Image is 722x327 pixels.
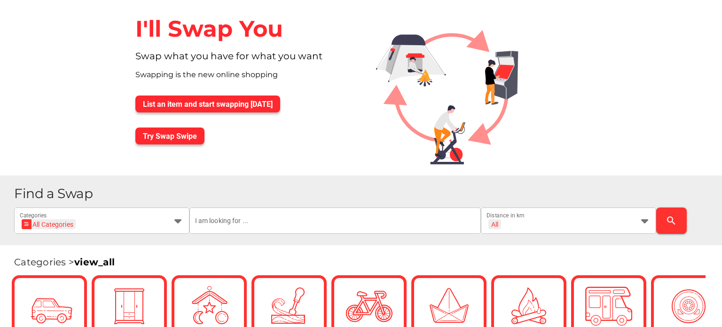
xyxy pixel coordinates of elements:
a: view_all [74,256,115,268]
div: Swap what you have for what you want [128,50,361,69]
div: I'll Swap You [128,8,361,50]
h1: Find a Swap [14,187,714,200]
span: Try Swap Swipe [143,132,197,141]
div: All [491,220,498,229]
span: List an item and start swapping [DATE] [143,100,273,109]
div: All Categories [24,219,73,229]
button: List an item and start swapping [DATE] [135,96,280,112]
i: search [666,215,677,226]
button: Try Swap Swipe [135,128,204,144]
input: I am looking for ... [195,207,476,234]
div: Swapping is the new online shopping [128,69,361,88]
span: Categories > [14,256,115,268]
